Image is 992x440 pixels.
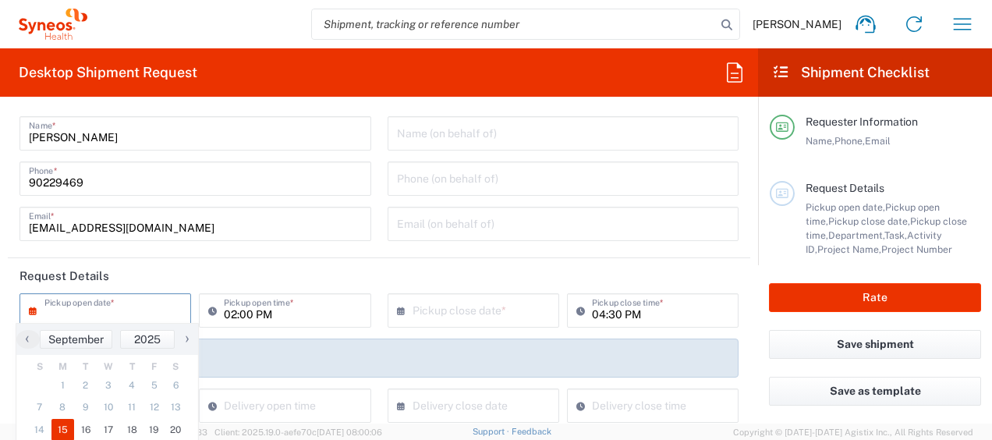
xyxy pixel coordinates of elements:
[40,330,112,349] button: September
[120,396,143,418] span: 11
[828,215,910,227] span: Pickup close date,
[28,359,51,374] th: weekday
[806,115,918,128] span: Requester Information
[74,374,97,396] span: 2
[16,329,39,348] span: ‹
[828,229,884,241] span: Department,
[51,359,75,374] th: weekday
[806,201,885,213] span: Pickup open date,
[769,377,981,406] button: Save as template
[97,396,121,418] span: 10
[881,243,952,255] span: Project Number
[16,330,40,349] button: ‹
[143,359,165,374] th: weekday
[512,427,551,436] a: Feedback
[175,330,198,349] button: ›
[312,9,716,39] input: Shipment, tracking or reference number
[769,330,981,359] button: Save shipment
[19,63,197,82] h2: Desktop Shipment Request
[165,396,186,418] span: 13
[214,428,382,437] span: Client: 2025.19.0-aefe70c
[51,374,75,396] span: 1
[120,330,175,349] button: 2025
[120,359,143,374] th: weekday
[165,374,186,396] span: 6
[28,396,51,418] span: 7
[143,396,165,418] span: 12
[806,135,834,147] span: Name,
[48,333,104,346] span: September
[769,283,981,312] button: Rate
[19,268,109,284] h2: Request Details
[120,374,143,396] span: 4
[97,359,121,374] th: weekday
[806,182,884,194] span: Request Details
[733,425,973,439] span: Copyright © [DATE]-[DATE] Agistix Inc., All Rights Reserved
[884,229,907,241] span: Task,
[175,329,199,348] span: ›
[772,63,930,82] h2: Shipment Checklist
[753,17,841,31] span: [PERSON_NAME]
[834,135,865,147] span: Phone,
[16,330,198,349] bs-datepicker-navigation-view: ​ ​ ​
[74,396,97,418] span: 9
[817,243,881,255] span: Project Name,
[51,396,75,418] span: 8
[865,135,891,147] span: Email
[317,428,382,437] span: [DATE] 08:00:06
[134,333,161,346] span: 2025
[143,374,165,396] span: 5
[97,374,121,396] span: 3
[74,359,97,374] th: weekday
[473,427,512,436] a: Support
[165,359,186,374] th: weekday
